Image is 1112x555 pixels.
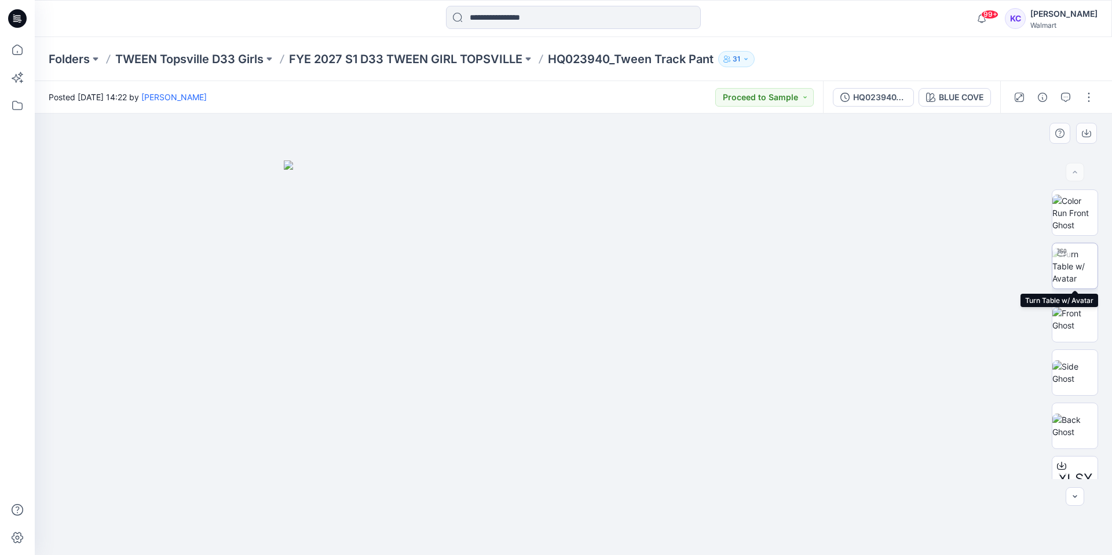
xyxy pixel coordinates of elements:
div: [PERSON_NAME] [1030,7,1098,21]
a: FYE 2027 S1 D33 TWEEN GIRL TOPSVILLE [289,51,522,67]
span: Posted [DATE] 14:22 by [49,91,207,103]
img: Turn Table w/ Avatar [1052,248,1098,284]
div: KC [1005,8,1026,29]
button: Details [1033,88,1052,107]
div: Walmart [1030,21,1098,30]
div: HQ023940_Rev 1_Tween Track Pant [853,91,906,104]
button: HQ023940_Rev 1_Tween Track Pant [833,88,914,107]
a: [PERSON_NAME] [141,92,207,102]
span: 99+ [981,10,998,19]
img: Side Ghost [1052,360,1098,385]
img: Back Ghost [1052,414,1098,438]
button: BLUE COVE [919,88,991,107]
a: Folders [49,51,90,67]
div: BLUE COVE [939,91,983,104]
img: Front Ghost [1052,307,1098,331]
img: Color Run Front Ghost [1052,195,1098,231]
a: TWEEN Topsville D33 Girls [115,51,264,67]
p: 31 [733,53,740,65]
img: eyJhbGciOiJIUzI1NiIsImtpZCI6IjAiLCJzbHQiOiJzZXMiLCJ0eXAiOiJKV1QifQ.eyJkYXRhIjp7InR5cGUiOiJzdG9yYW... [284,160,863,555]
p: HQ023940_Tween Track Pant [548,51,714,67]
span: XLSX [1058,469,1092,490]
button: 31 [718,51,755,67]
